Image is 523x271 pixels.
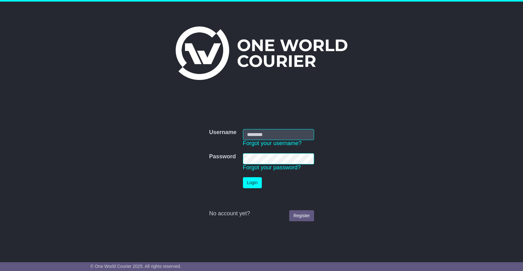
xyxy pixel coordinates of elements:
[243,140,302,146] a: Forgot your username?
[209,153,236,160] label: Password
[289,210,314,221] a: Register
[243,164,301,171] a: Forgot your password?
[209,210,314,217] div: No account yet?
[176,26,347,80] img: One World
[90,264,181,269] span: © One World Courier 2025. All rights reserved.
[209,129,236,136] label: Username
[243,177,262,188] button: Login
